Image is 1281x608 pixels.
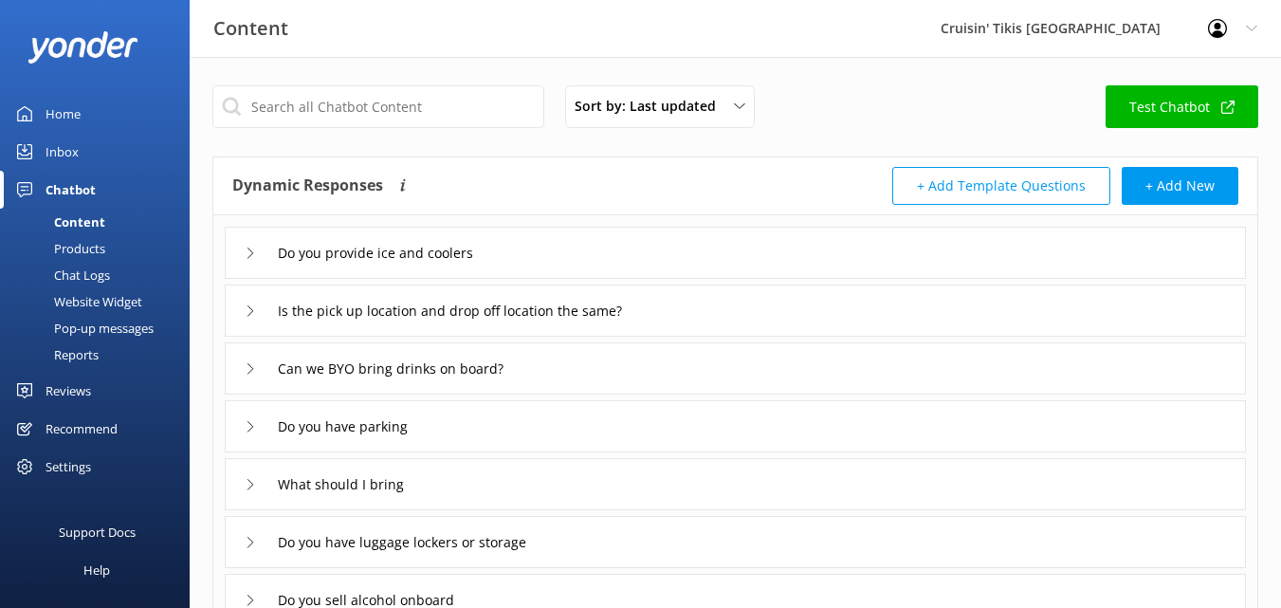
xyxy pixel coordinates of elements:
div: Settings [46,448,91,486]
div: Products [11,235,105,262]
a: Pop-up messages [11,315,190,341]
div: Reviews [46,372,91,410]
h3: Content [213,13,288,44]
button: + Add New [1122,167,1238,205]
span: Sort by: Last updated [575,96,727,117]
input: Search all Chatbot Content [212,85,544,128]
div: Support Docs [59,513,136,551]
div: Chatbot [46,171,96,209]
a: Content [11,209,190,235]
button: + Add Template Questions [892,167,1110,205]
div: Pop-up messages [11,315,154,341]
div: Recommend [46,410,118,448]
a: Products [11,235,190,262]
div: Chat Logs [11,262,110,288]
div: Help [83,551,110,589]
div: Content [11,209,105,235]
div: Home [46,95,81,133]
a: Website Widget [11,288,190,315]
img: yonder-white-logo.png [28,31,137,63]
a: Chat Logs [11,262,190,288]
a: Reports [11,341,190,368]
a: Test Chatbot [1106,85,1258,128]
div: Website Widget [11,288,142,315]
h4: Dynamic Responses [232,167,383,205]
div: Reports [11,341,99,368]
div: Inbox [46,133,79,171]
